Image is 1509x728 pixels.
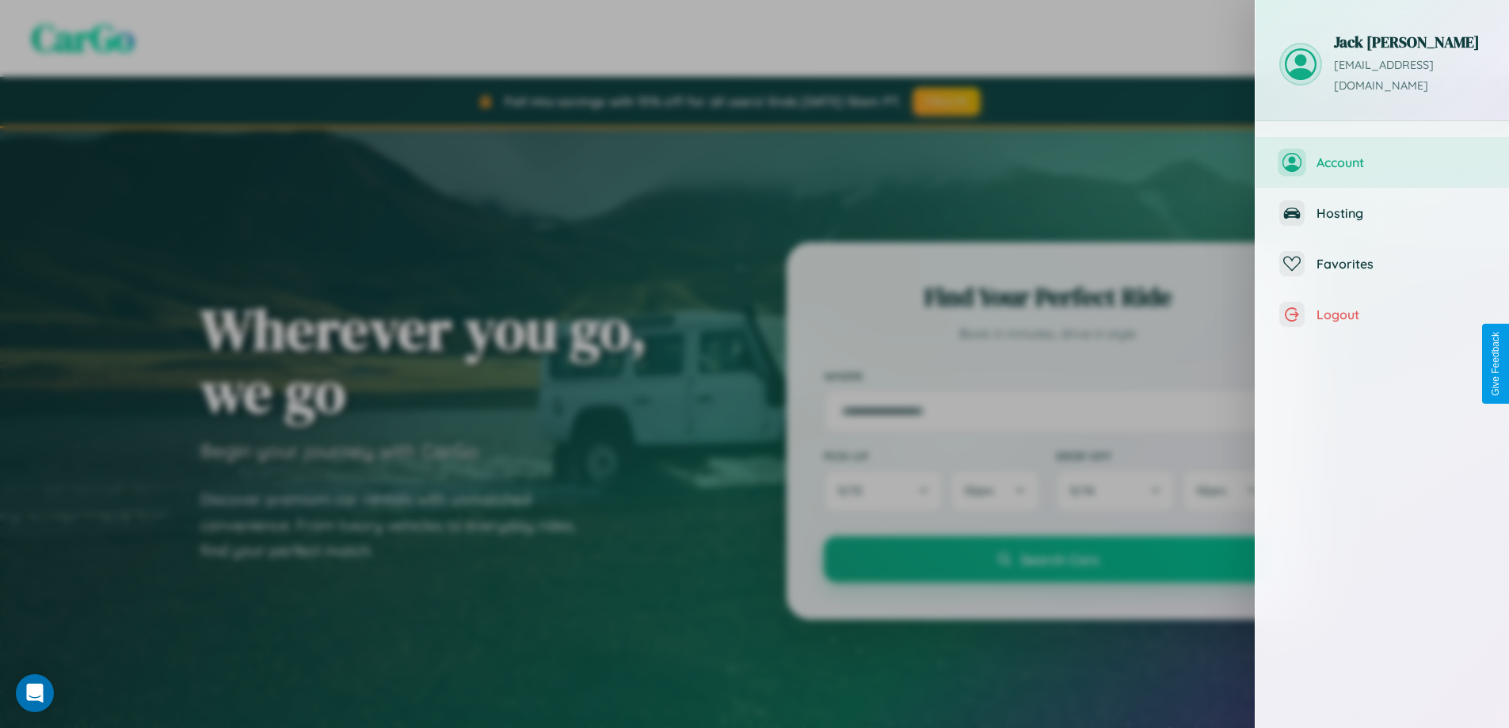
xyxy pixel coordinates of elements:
button: Account [1256,137,1509,188]
div: Open Intercom Messenger [16,674,54,712]
button: Logout [1256,289,1509,340]
span: Logout [1317,307,1485,322]
h3: Jack [PERSON_NAME] [1334,32,1485,52]
button: Favorites [1256,238,1509,289]
span: Account [1317,154,1485,170]
p: [EMAIL_ADDRESS][DOMAIN_NAME] [1334,55,1485,97]
div: Give Feedback [1490,332,1501,396]
button: Hosting [1256,188,1509,238]
span: Favorites [1317,256,1485,272]
span: Hosting [1317,205,1485,221]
